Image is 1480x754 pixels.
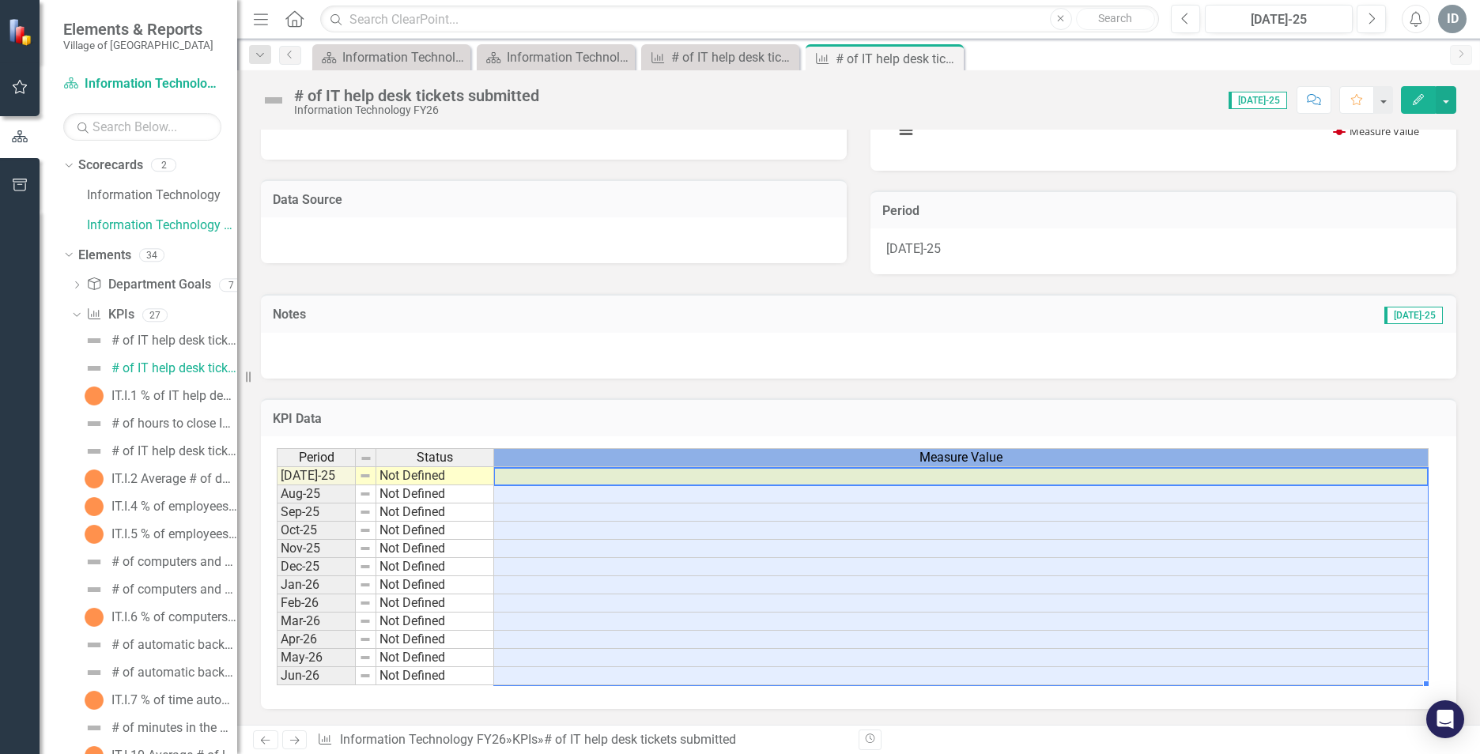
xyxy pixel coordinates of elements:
[919,451,1002,465] span: Measure Value
[836,49,960,69] div: # of IT help desk tickets submitted
[277,466,356,485] td: [DATE]-25
[417,451,453,465] span: Status
[507,47,631,67] div: Information Technology - Landing Page
[81,411,237,436] a: # of hours to close IT help desk tickets
[320,6,1159,33] input: Search ClearPoint...
[85,525,104,544] img: No Information
[142,308,168,322] div: 27
[340,732,506,747] a: Information Technology FY26
[81,383,237,409] a: IT.I.1 % of IT help desk tickets closed [DATE]
[277,576,356,594] td: Jan-26
[359,615,372,628] img: 8DAGhfEEPCf229AAAAAElFTkSuQmCC
[81,439,237,464] a: # of IT help desk tickets closed
[376,594,494,613] td: Not Defined
[86,306,134,324] a: KPIs
[376,631,494,649] td: Not Defined
[359,469,372,482] img: 8DAGhfEEPCf229AAAAAElFTkSuQmCC
[85,718,104,737] img: Not Defined
[277,558,356,576] td: Dec-25
[277,522,356,540] td: Oct-25
[277,613,356,631] td: Mar-26
[359,597,372,609] img: 8DAGhfEEPCf229AAAAAElFTkSuQmCC
[1426,700,1464,738] div: Open Intercom Messenger
[359,579,372,591] img: 8DAGhfEEPCf229AAAAAElFTkSuQmCC
[151,159,176,172] div: 2
[316,47,466,67] a: Information Technology - Landing Page
[277,667,356,685] td: Jun-26
[359,560,372,573] img: 8DAGhfEEPCf229AAAAAElFTkSuQmCC
[870,228,1456,274] div: [DATE]-25
[87,217,237,235] a: Information Technology FY26
[63,113,221,141] input: Search Below...
[376,466,494,485] td: Not Defined
[111,389,237,403] div: IT.I.1 % of IT help desk tickets closed [DATE]
[111,444,237,458] div: # of IT help desk tickets closed
[63,75,221,93] a: Information Technology FY26
[376,522,494,540] td: Not Defined
[85,663,104,682] img: Not Defined
[111,334,237,348] div: # of IT help desk tickets closed [DATE]
[85,386,104,405] img: No Information
[219,278,244,292] div: 7
[111,527,237,541] div: IT.I.5 % of employees satisfied with the timeliness of IT help desk services
[294,87,539,104] div: # of IT help desk tickets submitted
[481,47,631,67] a: Information Technology - Landing Page
[81,715,237,741] a: # of minutes in the month
[376,613,494,631] td: Not Defined
[111,582,237,597] div: # of computers and servers within an active threshold
[882,204,1444,218] h3: Period
[81,688,237,713] a: IT.I.7 % of time automatic backups are successful
[645,47,795,67] a: # of IT help desk tickets closed [DATE]
[1076,8,1155,30] button: Search
[359,651,372,664] img: 8DAGhfEEPCf229AAAAAElFTkSuQmCC
[85,691,104,710] img: No Information
[671,47,795,67] div: # of IT help desk tickets closed [DATE]
[87,187,237,205] a: Information Technology
[376,649,494,667] td: Not Defined
[376,558,494,576] td: Not Defined
[1229,92,1287,109] span: [DATE]-25
[81,605,237,630] a: IT.I.6 % of computers with current antivirus protection
[78,247,131,265] a: Elements
[81,328,237,353] a: # of IT help desk tickets closed [DATE]
[85,552,104,571] img: Not Defined
[81,549,237,575] a: # of computers and servers within an active threshold that have current antivirus protection
[277,631,356,649] td: Apr-26
[111,417,237,431] div: # of hours to close IT help desk tickets
[78,156,143,175] a: Scorecards
[81,466,237,492] a: IT.I.2 Average # of days to close IT help desk tickets
[1384,307,1443,324] span: [DATE]-25
[111,693,237,707] div: IT.I.7 % of time automatic backups are successful
[376,485,494,503] td: Not Defined
[111,721,237,735] div: # of minutes in the month
[277,594,356,613] td: Feb-26
[273,412,1444,426] h3: KPI Data
[359,542,372,555] img: 8DAGhfEEPCf229AAAAAElFTkSuQmCC
[376,667,494,685] td: Not Defined
[342,47,466,67] div: Information Technology - Landing Page
[359,524,372,537] img: 8DAGhfEEPCf229AAAAAElFTkSuQmCC
[1205,5,1353,33] button: [DATE]-25
[544,732,736,747] div: # of IT help desk tickets submitted
[111,472,237,486] div: IT.I.2 Average # of days to close IT help desk tickets
[81,494,237,519] a: IT.I.4 % of employees satisfied with the quality of IT help desk services
[81,660,237,685] a: # of automatic backups completed
[299,451,334,465] span: Period
[359,669,372,682] img: 8DAGhfEEPCf229AAAAAElFTkSuQmCC
[111,638,237,652] div: # of automatic backups that are successful
[376,576,494,594] td: Not Defined
[139,248,164,262] div: 34
[85,580,104,599] img: Not Defined
[63,20,213,39] span: Elements & Reports
[359,488,372,500] img: 8DAGhfEEPCf229AAAAAElFTkSuQmCC
[376,540,494,558] td: Not Defined
[359,633,372,646] img: 8DAGhfEEPCf229AAAAAElFTkSuQmCC
[63,39,213,51] small: Village of [GEOGRAPHIC_DATA]
[111,555,237,569] div: # of computers and servers within an active threshold that have current antivirus protection
[1438,5,1467,33] button: ID
[85,331,104,350] img: Not Defined
[81,356,237,381] a: # of IT help desk tickets submitted
[85,414,104,433] img: Not Defined
[360,452,372,465] img: 8DAGhfEEPCf229AAAAAElFTkSuQmCC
